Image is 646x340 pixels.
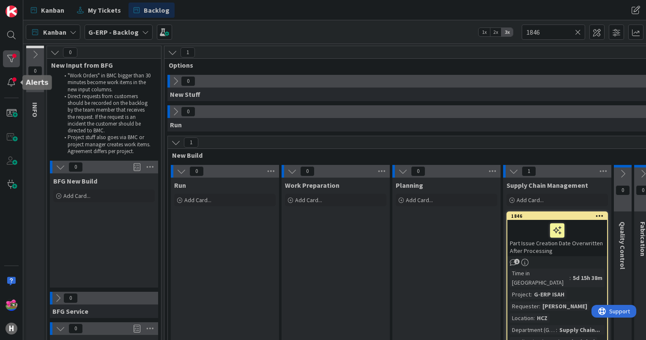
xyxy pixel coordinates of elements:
[506,181,588,189] span: Supply Chain Management
[181,76,195,86] span: 0
[170,121,182,129] span: Run
[88,5,121,15] span: My Tickets
[616,185,630,195] span: 0
[569,273,571,282] span: :
[532,290,567,299] div: G-ERP ISAH
[184,196,211,204] span: Add Card...
[170,90,200,99] span: New Stuff
[556,325,557,335] span: :
[28,66,42,76] span: 0
[514,259,520,264] span: 1
[510,302,539,311] div: Requester
[510,239,603,255] span: Part Issue Creation Date Overwritten After Processing
[501,28,513,36] span: 3x
[26,3,69,18] a: Kanban
[43,27,66,37] span: Kanban
[68,324,83,334] span: 0
[522,25,585,40] input: Quick Filter...
[571,273,605,282] div: 5d 15h 38m
[300,166,315,176] span: 0
[479,28,490,36] span: 1x
[510,313,534,323] div: Location
[181,107,195,117] span: 0
[63,192,90,200] span: Add Card...
[406,196,433,204] span: Add Card...
[63,47,77,58] span: 0
[174,181,186,189] span: Run
[511,213,607,219] div: 1846
[144,5,170,15] span: Backlog
[534,313,535,323] span: :
[539,302,540,311] span: :
[510,269,569,287] div: Time in [GEOGRAPHIC_DATA]
[51,61,151,69] span: New Input from BFG
[5,5,17,17] img: Visit kanbanzone.com
[490,28,501,36] span: 2x
[535,313,550,323] div: HCZ
[510,325,556,335] div: Department (G-ERP)
[285,181,339,189] span: Work Preparation
[5,323,17,335] div: H
[60,72,151,93] li: "Work Orders" in BMC bigger than 30 minutes become work items in the new input columns.
[295,196,322,204] span: Add Card...
[411,166,425,176] span: 0
[18,1,38,11] span: Support
[41,5,64,15] span: Kanban
[522,166,536,176] span: 1
[181,47,195,58] span: 1
[540,302,589,311] div: [PERSON_NAME]
[531,290,532,299] span: :
[184,137,198,148] span: 1
[517,196,544,204] span: Add Card...
[557,325,602,335] div: Supply Chain...
[619,222,627,269] span: Quality Control
[189,166,204,176] span: 0
[172,151,644,159] span: New Build
[52,307,88,315] span: BFG Service
[129,3,175,18] a: Backlog
[507,212,607,220] div: 1846
[507,212,607,256] div: 1846Part Issue Creation Date Overwritten After Processing
[53,177,97,185] span: BFG New Build
[60,134,151,155] li: Project stuff also goes via BMC or project manager creates work items. Agreement differs per proj...
[63,293,78,303] span: 0
[26,79,49,87] h5: Alerts
[5,299,17,311] img: JK
[510,290,531,299] div: Project
[72,3,126,18] a: My Tickets
[396,181,423,189] span: Planning
[31,102,39,117] span: INFO
[88,28,139,36] b: G-ERP - Backlog
[60,93,151,134] li: Direct requests from customers should be recorded on the backlog by the team member that receives...
[68,162,83,172] span: 0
